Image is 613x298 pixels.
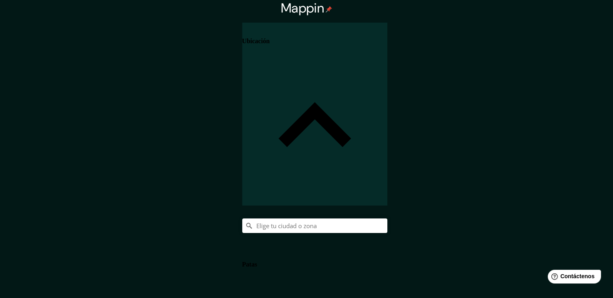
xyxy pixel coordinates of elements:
input: Elige tu ciudad o zona [242,218,387,233]
font: Ubicación [242,38,270,44]
div: Ubicación [242,23,387,206]
font: Patas [242,261,257,268]
img: pin-icon.png [326,6,332,13]
iframe: Lanzador de widgets de ayuda [541,267,604,289]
